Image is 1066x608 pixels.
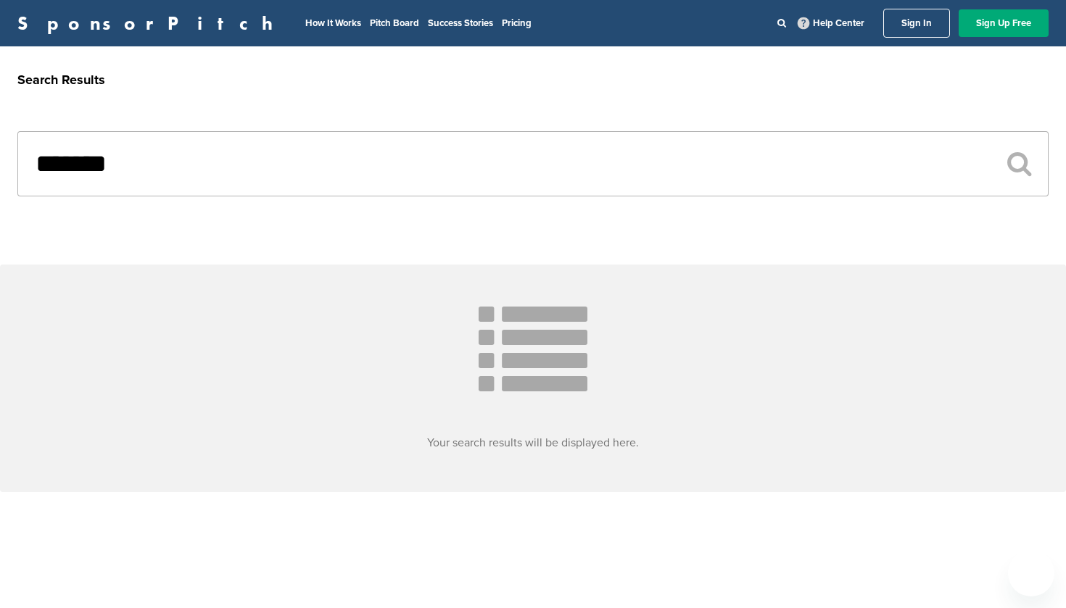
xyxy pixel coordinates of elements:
a: Pricing [502,17,532,29]
a: Sign Up Free [959,9,1049,37]
a: SponsorPitch [17,14,282,33]
h2: Search Results [17,70,1049,90]
a: Help Center [795,14,867,32]
a: Sign In [883,9,950,38]
a: How It Works [305,17,361,29]
h3: Your search results will be displayed here. [17,434,1049,451]
iframe: Button to launch messaging window [1008,550,1054,596]
a: Pitch Board [370,17,419,29]
a: Success Stories [428,17,493,29]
